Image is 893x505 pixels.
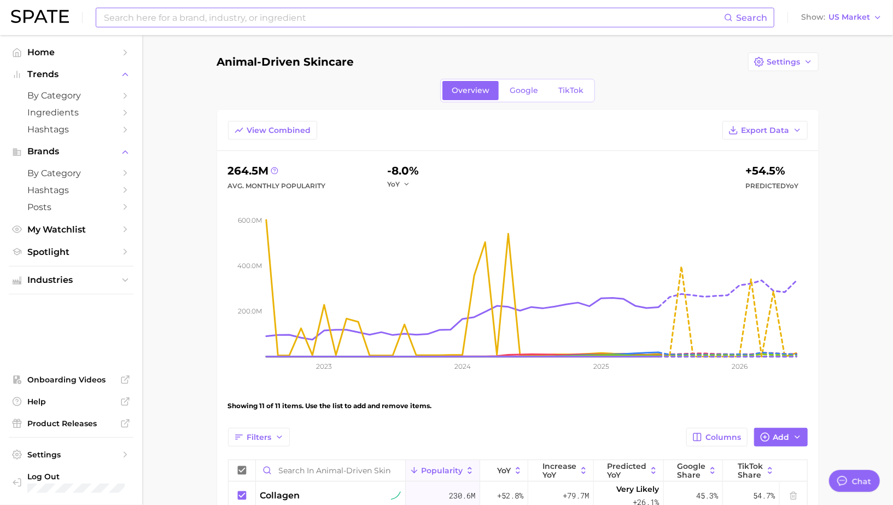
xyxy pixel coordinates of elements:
span: Popularity [421,466,463,475]
span: Search [736,13,767,23]
button: TikTok Share [723,460,780,481]
span: Trends [27,69,115,79]
tspan: 2023 [316,362,332,370]
span: View Combined [247,126,311,135]
button: Filters [228,428,290,446]
span: Columns [706,433,742,442]
span: Help [27,397,115,407]
span: Posts [27,202,115,212]
tspan: 2026 [731,362,747,370]
div: Showing 11 of 11 items. Use the list to add and remove items. [228,391,808,421]
tspan: 200.0m [238,307,262,315]
span: +52.8% [498,489,524,502]
span: Industries [27,275,115,285]
span: US Market [828,14,870,20]
span: +79.7m [563,489,590,502]
a: Ingredients [9,104,133,121]
span: Ingredients [27,107,115,118]
span: TikTok Share [738,462,763,479]
span: Show [801,14,825,20]
div: -8.0% [387,162,419,179]
span: Export Data [742,126,790,135]
button: Google Share [664,460,723,481]
a: TikTok [549,81,593,100]
span: Spotlight [27,247,115,257]
button: Popularity [406,460,480,481]
tspan: 400.0m [237,262,262,270]
img: sustained riser [391,491,401,501]
a: My Watchlist [9,221,133,238]
span: 230.6m [450,489,476,502]
a: Google [500,81,547,100]
a: Overview [442,81,499,100]
button: Brands [9,143,133,160]
button: Trends [9,66,133,83]
a: Product Releases [9,415,133,432]
span: YoY [387,179,400,189]
span: Add [773,433,790,442]
tspan: 2024 [454,362,470,370]
button: Predicted YoY [594,460,664,481]
span: Settings [767,57,801,67]
button: Add [754,428,808,446]
button: View Combined [228,121,317,140]
a: Hashtags [9,182,133,199]
span: Log Out [27,472,125,481]
button: Export Data [722,121,808,140]
button: Columns [686,428,747,446]
span: Brands [27,147,115,156]
span: Hashtags [27,185,115,195]
span: Google Share [677,462,705,479]
a: Spotlight [9,243,133,260]
img: SPATE [11,10,69,23]
a: Log out. Currently logged in with e-mail mathilde@spate.nyc. [9,468,133,496]
a: Home [9,44,133,61]
tspan: 2025 [593,362,609,370]
input: Search in Animal-driven skincare [256,460,405,481]
a: by Category [9,165,133,182]
span: YoY [497,466,511,475]
a: Settings [9,446,133,463]
div: +54.5% [746,162,799,179]
span: 54.7% [754,489,775,502]
span: Home [27,47,115,57]
span: collagen [260,489,300,502]
span: Product Releases [27,419,115,428]
button: Settings [748,53,819,71]
tspan: 600.0m [238,216,262,224]
a: Help [9,393,133,410]
span: by Category [27,168,115,178]
span: Predicted YoY [607,462,646,479]
span: 45.3% [697,489,719,502]
span: My Watchlist [27,224,115,235]
a: Hashtags [9,121,133,138]
button: YoY [480,460,528,481]
span: by Category [27,90,115,101]
button: Increase YoY [528,460,594,481]
div: Avg. Monthly Popularity [228,179,326,193]
span: Onboarding Videos [27,375,115,385]
span: Very Likely [617,483,659,496]
span: YoY [786,182,799,190]
input: Search here for a brand, industry, or ingredient [103,8,724,27]
button: YoY [387,179,411,189]
span: TikTok [558,86,583,95]
a: Posts [9,199,133,216]
span: Filters [247,433,272,442]
span: Increase YoY [542,462,576,479]
h1: Animal-driven skincare [217,56,354,68]
button: ShowUS Market [798,10,885,25]
span: Overview [452,86,489,95]
span: Predicted [746,179,799,193]
div: 264.5m [228,162,326,179]
span: Google [510,86,538,95]
a: Onboarding Videos [9,372,133,388]
a: by Category [9,87,133,104]
span: Hashtags [27,124,115,135]
button: Industries [9,272,133,288]
span: Settings [27,450,115,460]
